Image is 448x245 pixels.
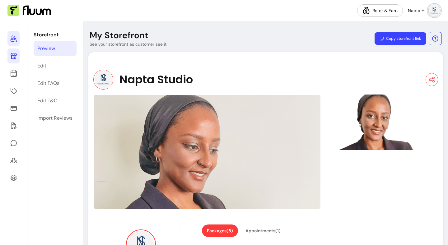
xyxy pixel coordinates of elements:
div: Edit [37,62,46,70]
div: Edit FAQs [37,80,59,87]
p: Storefront [34,31,77,39]
a: Forms [7,118,20,133]
a: Import Reviews [34,111,77,126]
a: Clients [7,153,20,168]
img: Fluum Logo [7,5,51,16]
a: Settings [7,170,20,185]
a: Edit T&C [34,93,77,108]
img: Provider image [93,70,113,90]
span: Napta Studio [119,73,193,86]
a: Edit FAQs [34,76,77,91]
p: My Storefront [90,30,148,41]
span: Napta H. [408,7,426,14]
a: Offerings [7,83,20,98]
button: Copy storefront link [375,32,426,45]
button: avatarNapta H. [408,4,441,17]
img: image-0 [93,95,321,209]
div: Edit T&C [37,97,57,104]
p: See your storefront as customer see it [90,41,166,47]
button: Packages(5) [202,224,238,237]
div: Import Reviews [37,114,72,122]
a: Sales [7,101,20,116]
div: Preview [37,45,55,52]
a: Preview [34,41,77,56]
a: Edit [34,58,77,73]
a: My Messages [7,136,20,150]
a: Calendar [7,66,20,81]
img: image-1 [324,94,438,151]
a: Storefront [7,49,20,63]
button: Appointments(1) [240,224,286,237]
a: Home [7,31,20,46]
img: avatar [428,4,441,17]
a: Refer & Earn [357,4,403,17]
